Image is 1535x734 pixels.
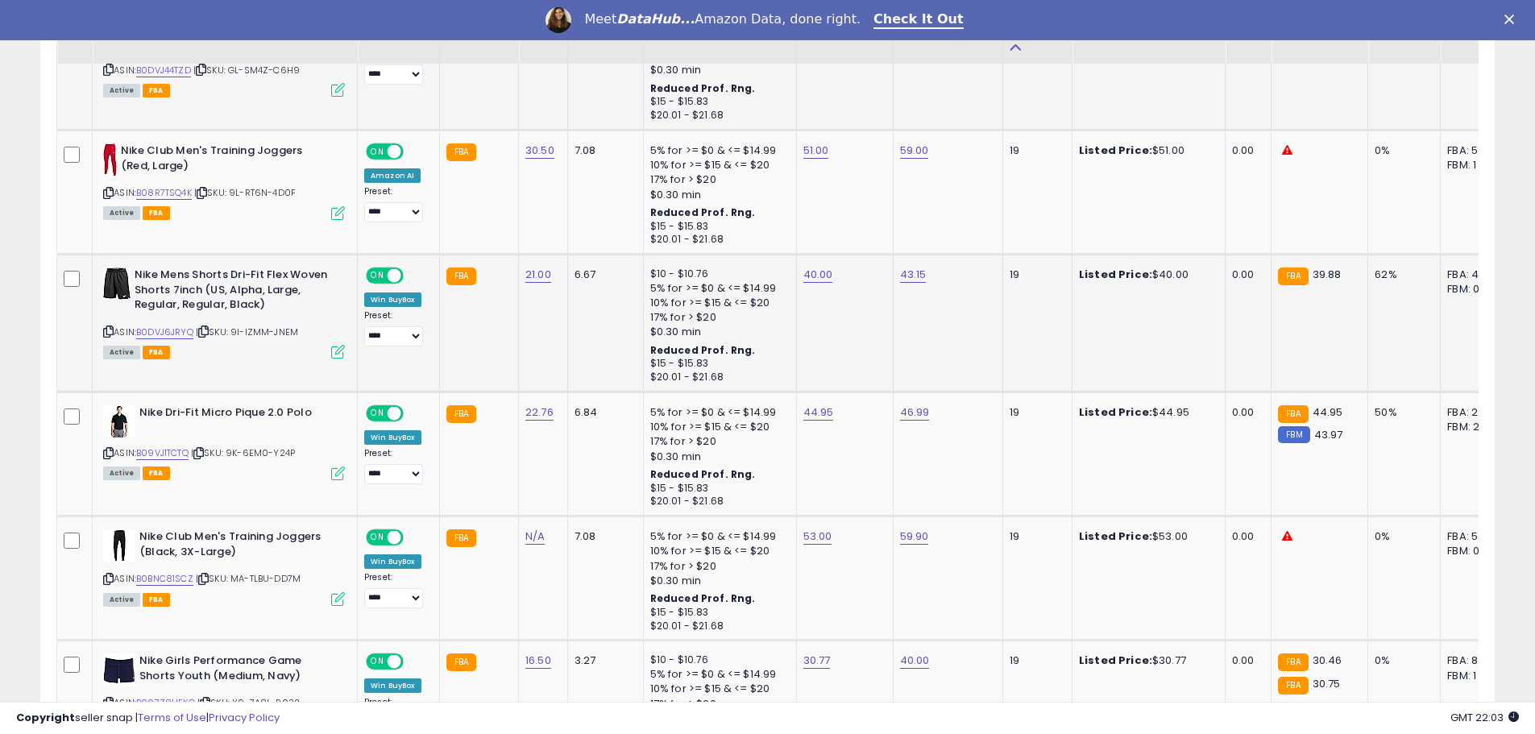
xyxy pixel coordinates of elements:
div: $15 - $15.83 [650,357,784,371]
div: 17% for > $20 [650,434,784,449]
b: Reduced Prof. Rng. [650,81,756,95]
b: Listed Price: [1079,529,1152,544]
span: 43.97 [1314,427,1343,442]
div: 6.67 [575,267,631,282]
b: Nike Club Men's Training Joggers (Red, Large) [121,143,317,177]
small: FBA [446,143,476,161]
div: ASIN: [103,267,345,357]
span: All listings currently available for purchase on Amazon [103,593,140,607]
div: 6.84 [575,405,631,420]
div: FBA: 5 [1447,143,1500,158]
a: Check It Out [873,11,964,29]
a: 46.99 [900,404,930,421]
span: | SKU: 9L-RT6N-4D0F [194,186,296,199]
div: $0.30 min [650,325,784,339]
div: 0% [1375,653,1428,668]
div: $15 - $15.83 [650,220,784,234]
div: $15 - $15.83 [650,482,784,496]
span: 2025-10-6 22:03 GMT [1450,710,1519,725]
div: 10% for >= $15 & <= $20 [650,158,784,172]
img: Profile image for Georgie [546,7,571,33]
div: 5% for >= $0 & <= $14.99 [650,405,784,420]
span: FBA [143,84,170,97]
div: 0% [1375,529,1428,544]
div: 10% for >= $15 & <= $20 [650,296,784,310]
small: FBM [1278,426,1309,443]
span: All listings currently available for purchase on Amazon [103,467,140,480]
div: Win BuyBox [364,554,421,569]
span: OFF [401,269,427,283]
div: $10 - $10.76 [650,653,784,667]
span: All listings currently available for purchase on Amazon [103,346,140,359]
div: ASIN: [103,529,345,604]
div: Win BuyBox [364,292,421,307]
div: $0.30 min [650,63,784,77]
span: ON [367,655,388,669]
a: 40.00 [803,267,833,283]
img: 41LJotXIWzL._SL40_.jpg [103,267,131,300]
a: 44.95 [803,404,834,421]
span: | SKU: 9K-6EM0-Y24P [191,446,295,459]
div: ASIN: [103,405,345,479]
a: 30.50 [525,143,554,159]
b: Listed Price: [1079,404,1152,420]
div: ASIN: [103,143,345,218]
small: FBA [1278,677,1308,695]
span: OFF [401,145,427,159]
div: $20.01 - $21.68 [650,233,784,247]
a: B09VJ1TCTQ [136,446,189,460]
span: ON [367,269,388,283]
span: 30.75 [1313,676,1341,691]
span: FBA [143,467,170,480]
div: $15 - $15.83 [650,95,784,109]
div: 7.08 [575,529,631,544]
a: 59.00 [900,143,929,159]
small: FBA [446,529,476,547]
div: $20.01 - $21.68 [650,371,784,384]
span: | SKU: MA-TLBU-DD7M [196,572,301,585]
div: 0.00 [1232,653,1259,668]
div: $0.30 min [650,450,784,464]
div: 17% for > $20 [650,559,784,574]
a: 16.50 [525,653,551,669]
small: FBA [446,653,476,671]
a: 43.15 [900,267,927,283]
i: DataHub... [616,11,695,27]
div: Win BuyBox [364,678,421,693]
div: $10 - $10.76 [650,267,784,281]
a: 53.00 [803,529,832,545]
a: Privacy Policy [209,710,280,725]
div: 5% for >= $0 & <= $14.99 [650,667,784,682]
div: FBM: 0 [1447,282,1500,297]
div: FBM: 2 [1447,420,1500,434]
a: 51.00 [803,143,829,159]
span: ON [367,145,388,159]
b: Listed Price: [1079,143,1152,158]
div: FBA: 8 [1447,653,1500,668]
div: 5% for >= $0 & <= $14.99 [650,281,784,296]
img: 31PAGm9Mf5L._SL40_.jpg [103,653,135,686]
img: 218ujQTNwrL._SL40_.jpg [103,143,117,176]
a: 40.00 [900,653,930,669]
div: 62% [1375,267,1428,282]
div: 10% for >= $15 & <= $20 [650,420,784,434]
div: 19 [1010,529,1060,544]
a: 59.90 [900,529,929,545]
span: | SKU: GL-SM4Z-C6H9 [193,64,300,77]
a: Terms of Use [138,710,206,725]
span: FBA [143,346,170,359]
a: B08R7TSQ4K [136,186,192,200]
span: 44.95 [1313,404,1343,420]
b: Reduced Prof. Rng. [650,343,756,357]
div: Preset: [364,572,427,608]
small: FBA [446,405,476,423]
b: Reduced Prof. Rng. [650,467,756,481]
div: Preset: [364,48,427,85]
b: Reduced Prof. Rng. [650,591,756,605]
div: $15 - $15.83 [650,606,784,620]
b: Nike Club Men's Training Joggers (Black, 3X-Large) [139,529,335,563]
div: Preset: [364,448,427,484]
div: Win BuyBox [364,430,421,445]
div: $20.01 - $21.68 [650,620,784,633]
div: FBA: 5 [1447,529,1500,544]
